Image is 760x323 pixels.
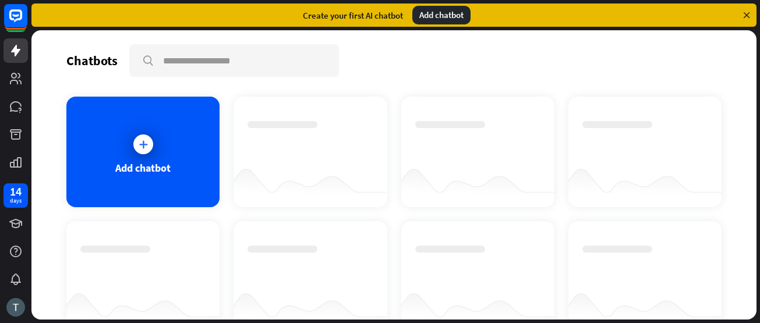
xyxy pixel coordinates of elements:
div: Add chatbot [115,161,171,175]
div: 14 [10,186,22,197]
button: Open LiveChat chat widget [9,5,44,40]
div: Add chatbot [412,6,471,24]
a: 14 days [3,183,28,208]
div: days [10,197,22,205]
div: Chatbots [66,52,118,69]
div: Create your first AI chatbot [303,10,403,21]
